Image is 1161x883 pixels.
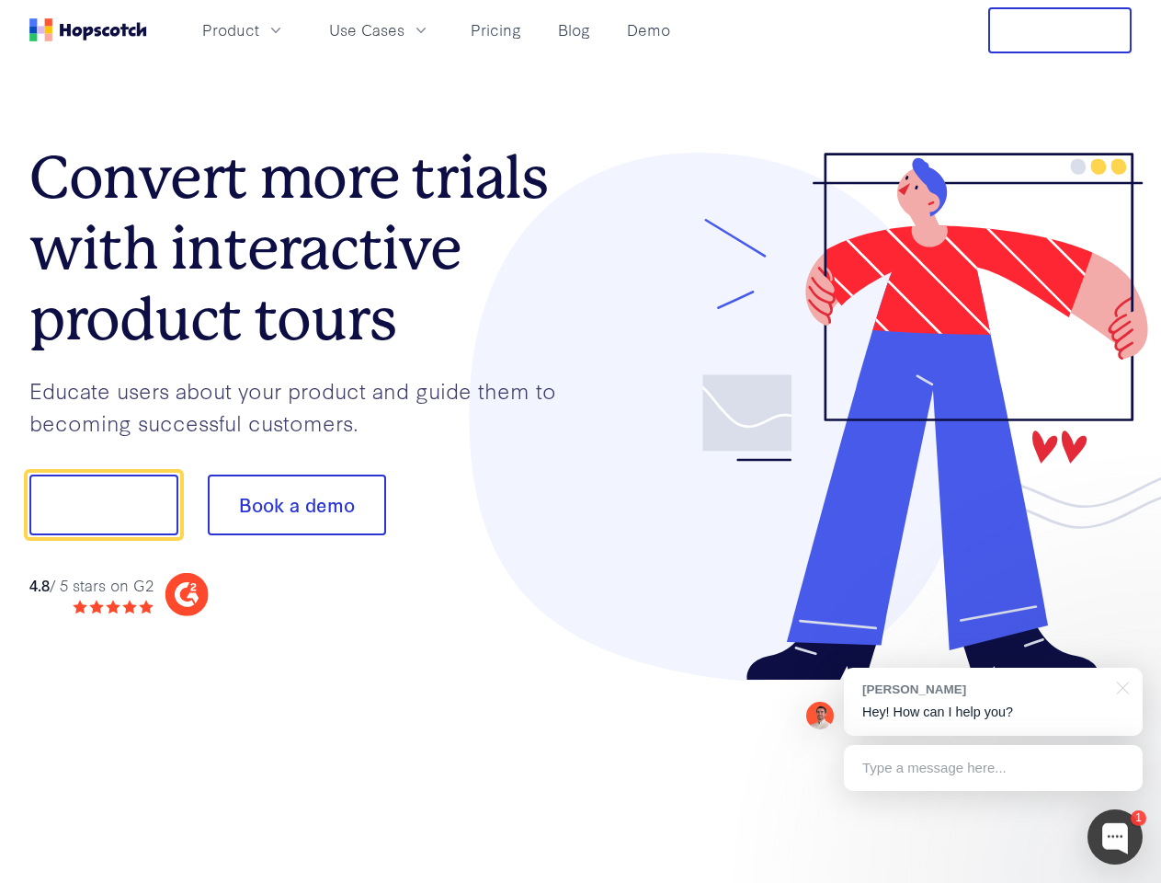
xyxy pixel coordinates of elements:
h1: Convert more trials with interactive product tours [29,143,581,354]
button: Product [191,15,296,45]
button: Use Cases [318,15,441,45]
a: Home [29,18,147,41]
div: Type a message here... [844,745,1143,791]
span: Use Cases [329,18,404,41]
p: Hey! How can I help you? [862,703,1124,722]
button: Book a demo [208,475,386,535]
button: Free Trial [988,7,1132,53]
button: Show me! [29,475,178,535]
img: Mark Spera [806,702,834,729]
div: 1 [1131,810,1146,826]
div: / 5 stars on G2 [29,574,154,597]
a: Pricing [463,15,529,45]
strong: 4.8 [29,574,50,595]
a: Blog [551,15,598,45]
p: Educate users about your product and guide them to becoming successful customers. [29,374,581,438]
span: Product [202,18,259,41]
a: Demo [620,15,677,45]
div: [PERSON_NAME] [862,681,1106,698]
